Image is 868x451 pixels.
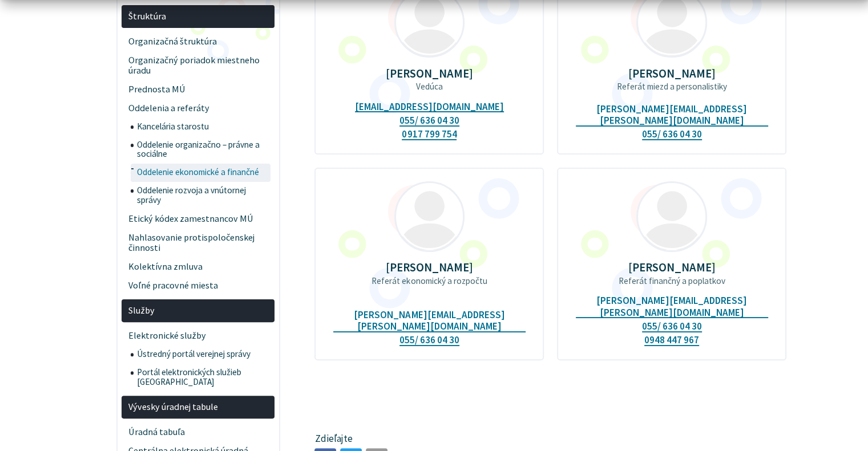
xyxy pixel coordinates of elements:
p: Vedúca [333,82,526,92]
a: [PERSON_NAME][EMAIL_ADDRESS][PERSON_NAME][DOMAIN_NAME] [333,309,526,332]
a: Voľné pracovné miesta [122,276,274,295]
span: Úradná tabuľa [128,423,268,442]
a: Nahlasovanie protispoločenskej činnosti [122,228,274,257]
p: [PERSON_NAME] [333,261,526,274]
a: Elektronické služby [122,327,274,346]
span: Oddelenie rozvoja a vnútornej správy [137,182,268,210]
p: [PERSON_NAME] [333,67,526,80]
a: Kancelária starostu [131,117,275,136]
a: Prednosta MÚ [122,80,274,99]
a: 0948 447 967 [644,334,699,346]
span: Organizačná štruktúra [128,32,268,51]
span: Štruktúra [128,7,268,26]
a: 055/ 636 04 30 [399,334,459,346]
a: Organizačná štruktúra [122,32,274,51]
span: Vývesky úradnej tabule [128,398,268,417]
p: Referát finančný a poplatkov [576,276,768,286]
a: 055/ 636 04 30 [399,115,459,127]
a: Úradná tabuľa [122,423,274,442]
a: Služby [122,299,274,323]
a: [PERSON_NAME][EMAIL_ADDRESS][PERSON_NAME][DOMAIN_NAME] [576,295,768,318]
a: Oddelenie ekonomické a finančné [131,164,275,182]
a: Vývesky úradnej tabule [122,396,274,419]
span: Oddelenie organizačno – právne a sociálne [137,136,268,164]
span: Oddelenie ekonomické a finančné [137,164,268,182]
span: Voľné pracovné miesta [128,276,268,295]
a: Kolektívna zmluva [122,257,274,276]
a: Etický kódex zamestnancov MÚ [122,209,274,228]
span: Elektronické služby [128,327,268,346]
span: Kolektívna zmluva [128,257,268,276]
a: Štruktúra [122,5,274,29]
a: Organizačný poriadok miestneho úradu [122,51,274,80]
a: Portál elektronických služieb [GEOGRAPHIC_DATA] [131,364,275,392]
span: Oddelenia a referáty [128,99,268,117]
a: Oddelenie rozvoja a vnútornej správy [131,182,275,210]
a: Ústredný portál verejnej správy [131,346,275,364]
p: [PERSON_NAME] [576,261,768,274]
a: Oddelenia a referáty [122,99,274,117]
a: Oddelenie organizačno – právne a sociálne [131,136,275,164]
span: Prednosta MÚ [128,80,268,99]
p: [PERSON_NAME] [576,67,768,80]
a: [PERSON_NAME][EMAIL_ADDRESS][PERSON_NAME][DOMAIN_NAME] [576,103,768,127]
p: Referát ekonomický a rozpočtu [333,276,526,286]
span: Portál elektronických služieb [GEOGRAPHIC_DATA] [137,364,268,392]
span: Kancelária starostu [137,117,268,136]
p: Referát miezd a personalistiky [576,82,768,92]
a: 055/ 636 04 30 [642,128,702,140]
p: Zdieľajte [314,432,700,446]
span: Organizačný poriadok miestneho úradu [128,51,268,80]
span: Ústredný portál verejnej správy [137,346,268,364]
span: Služby [128,301,268,320]
span: Nahlasovanie protispoločenskej činnosti [128,228,268,257]
a: 055/ 636 04 30 [642,320,702,332]
a: [EMAIL_ADDRESS][DOMAIN_NAME] [355,101,504,113]
span: Etický kódex zamestnancov MÚ [128,209,268,228]
a: 0917 799 754 [402,128,457,140]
